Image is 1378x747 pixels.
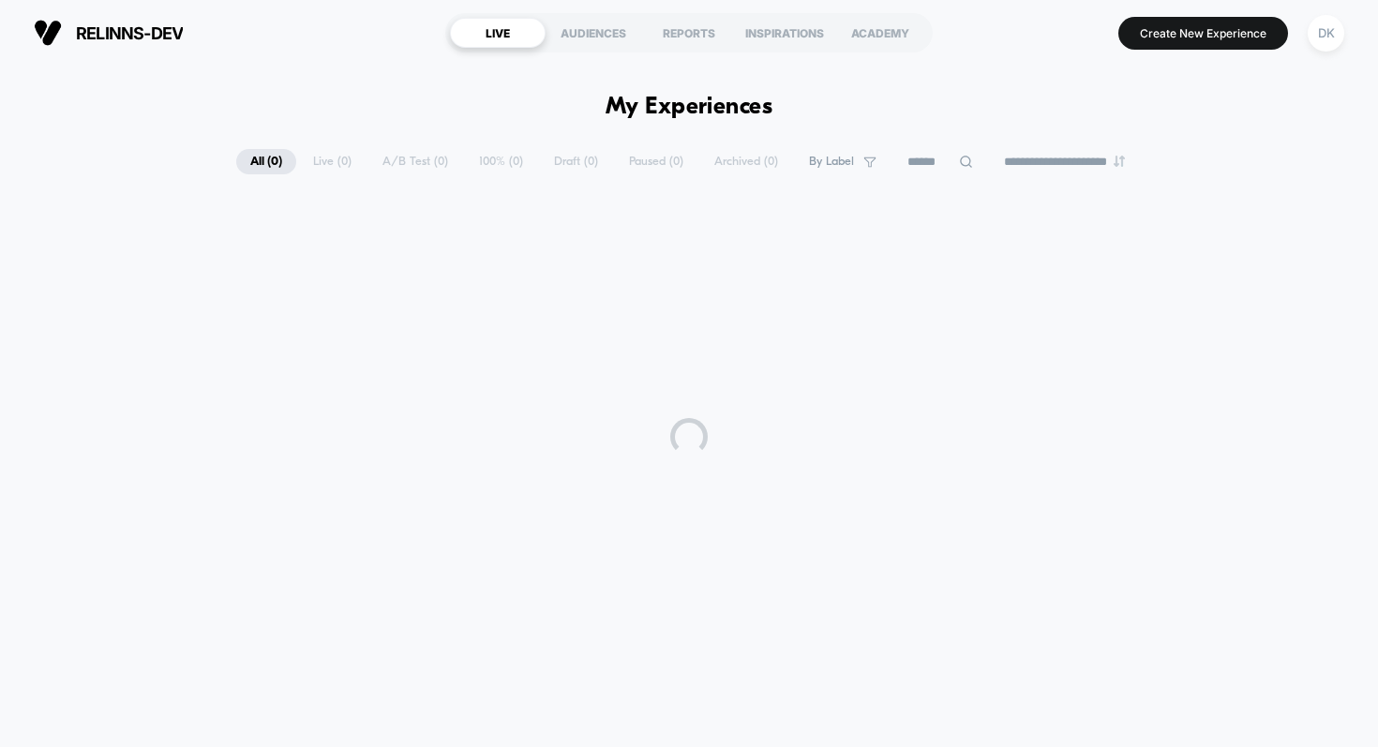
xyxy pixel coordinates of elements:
span: All ( 0 ) [236,149,296,174]
div: LIVE [450,18,546,48]
button: Create New Experience [1118,17,1288,50]
img: end [1114,156,1125,167]
span: By Label [809,155,854,169]
div: AUDIENCES [546,18,641,48]
div: DK [1308,15,1344,52]
button: relinns-dev [28,18,188,48]
button: DK [1302,14,1350,52]
span: relinns-dev [76,23,183,43]
h1: My Experiences [606,94,773,121]
div: REPORTS [641,18,737,48]
div: ACADEMY [832,18,928,48]
div: INSPIRATIONS [737,18,832,48]
img: Visually logo [34,19,62,47]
